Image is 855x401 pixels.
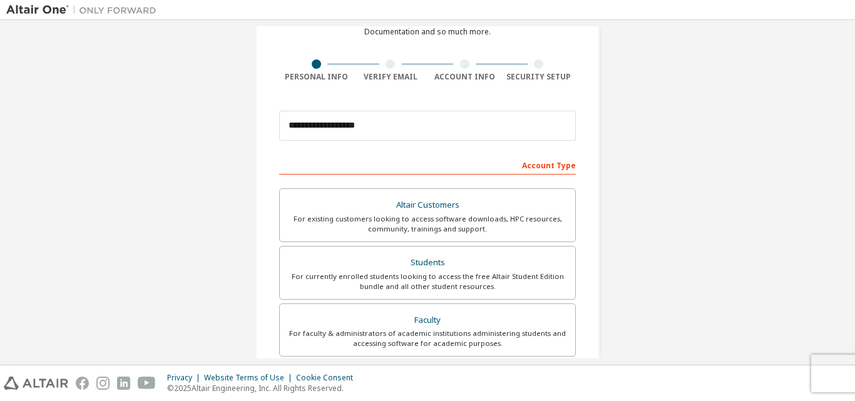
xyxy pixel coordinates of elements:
[287,328,568,348] div: For faculty & administrators of academic institutions administering students and accessing softwa...
[6,4,163,16] img: Altair One
[287,312,568,329] div: Faculty
[138,377,156,390] img: youtube.svg
[427,72,502,82] div: Account Info
[167,373,204,383] div: Privacy
[296,373,361,383] div: Cookie Consent
[117,377,130,390] img: linkedin.svg
[287,272,568,292] div: For currently enrolled students looking to access the free Altair Student Edition bundle and all ...
[287,254,568,272] div: Students
[76,377,89,390] img: facebook.svg
[287,214,568,234] div: For existing customers looking to access software downloads, HPC resources, community, trainings ...
[502,72,576,82] div: Security Setup
[4,377,68,390] img: altair_logo.svg
[279,72,354,82] div: Personal Info
[96,377,110,390] img: instagram.svg
[204,373,296,383] div: Website Terms of Use
[167,383,361,393] p: © 2025 Altair Engineering, Inc. All Rights Reserved.
[354,72,428,82] div: Verify Email
[340,17,515,37] div: For Free Trials, Licenses, Downloads, Learning & Documentation and so much more.
[287,196,568,214] div: Altair Customers
[279,155,576,175] div: Account Type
